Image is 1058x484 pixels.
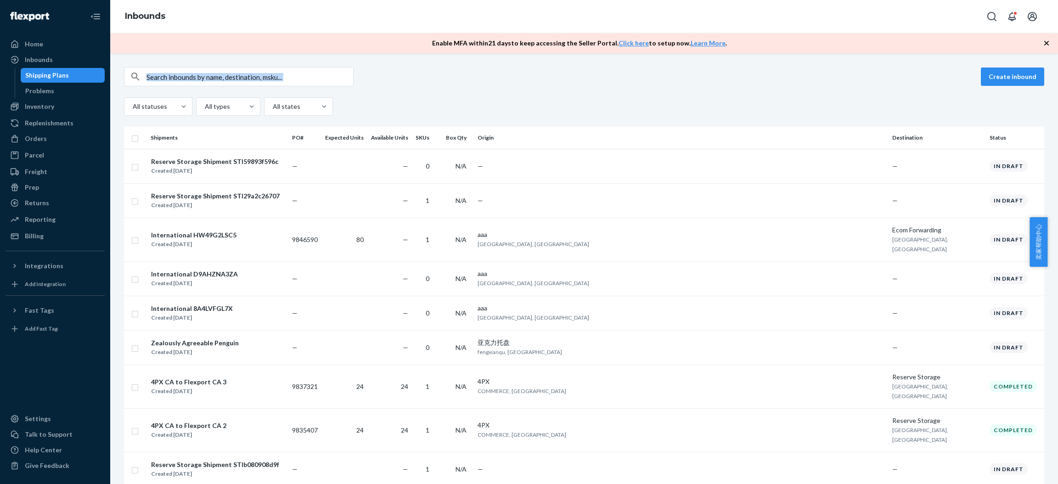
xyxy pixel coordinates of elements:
[478,388,566,394] span: COMMERCE, [GEOGRAPHIC_DATA]
[478,304,885,313] div: aaa
[403,343,408,351] span: —
[403,236,408,243] span: —
[892,372,982,382] div: Reserve Storage
[292,162,298,170] span: —
[6,303,105,318] button: Fast Tags
[25,261,63,270] div: Integrations
[983,7,1001,26] button: Open Search Box
[6,259,105,273] button: Integrations
[147,127,288,149] th: Shipments
[204,102,205,111] input: All types
[412,127,437,149] th: SKUs
[151,348,239,357] div: Created [DATE]
[478,314,589,321] span: [GEOGRAPHIC_DATA], [GEOGRAPHIC_DATA]
[892,162,898,170] span: —
[892,343,898,351] span: —
[892,309,898,317] span: —
[981,68,1044,86] button: Create inbound
[478,280,589,287] span: [GEOGRAPHIC_DATA], [GEOGRAPHIC_DATA]
[426,465,429,473] span: 1
[321,127,367,149] th: Expected Units
[356,236,364,243] span: 80
[478,421,885,430] div: 4PX
[21,68,105,83] a: Shipping Plans
[272,102,273,111] input: All states
[146,68,353,86] input: Search inbounds by name, destination, msku...
[21,84,105,98] a: Problems
[401,426,408,434] span: 24
[426,309,429,317] span: 0
[6,229,105,243] a: Billing
[25,55,53,64] div: Inbounds
[990,273,1028,284] div: In draft
[151,231,236,240] div: International HW49G2LSC5
[619,39,649,47] a: Click here
[151,240,236,249] div: Created [DATE]
[288,127,321,149] th: PO#
[426,383,429,390] span: 1
[25,71,69,80] div: Shipping Plans
[456,162,467,170] span: N/A
[288,218,321,261] td: 9846590
[25,306,54,315] div: Fast Tags
[401,383,408,390] span: 24
[151,191,280,201] div: Reserve Storage Shipment STI29a2c26707
[367,127,412,149] th: Available Units
[6,164,105,179] a: Freight
[456,426,467,434] span: N/A
[456,197,467,204] span: N/A
[25,430,73,439] div: Talk to Support
[151,377,226,387] div: 4PX CA to Flexport CA 3
[86,7,105,26] button: Close Navigation
[25,445,62,455] div: Help Center
[478,377,885,386] div: 4PX
[426,275,429,282] span: 0
[892,427,948,443] span: [GEOGRAPHIC_DATA], [GEOGRAPHIC_DATA]
[456,465,467,473] span: N/A
[6,277,105,292] a: Add Integration
[292,343,298,351] span: —
[25,231,44,241] div: Billing
[151,338,239,348] div: Zealously Agreeable Penguin
[151,469,279,478] div: Created [DATE]
[25,183,39,192] div: Prep
[456,309,467,317] span: N/A
[151,270,238,279] div: International D9AHZNA3ZA
[426,162,429,170] span: 0
[478,349,562,355] span: fengxianqu, [GEOGRAPHIC_DATA]
[691,39,726,47] a: Learn More
[478,197,483,204] span: —
[437,127,474,149] th: Box Qty
[456,383,467,390] span: N/A
[990,307,1028,319] div: In draft
[990,234,1028,245] div: In draft
[151,421,226,430] div: 4PX CA to Flexport CA 2
[6,52,105,67] a: Inbounds
[25,280,66,288] div: Add Integration
[990,424,1037,436] div: Completed
[478,162,483,170] span: —
[25,39,43,49] div: Home
[403,309,408,317] span: —
[403,465,408,473] span: —
[288,408,321,452] td: 9835407
[356,383,364,390] span: 24
[125,11,165,21] a: Inbounds
[426,197,429,204] span: 1
[889,127,986,149] th: Destination
[478,241,589,248] span: [GEOGRAPHIC_DATA], [GEOGRAPHIC_DATA]
[292,275,298,282] span: —
[25,461,69,470] div: Give Feedback
[25,151,44,160] div: Parcel
[892,197,898,204] span: —
[6,37,105,51] a: Home
[6,99,105,114] a: Inventory
[6,196,105,210] a: Returns
[151,387,226,396] div: Created [DATE]
[6,321,105,336] a: Add Fast Tag
[426,236,429,243] span: 1
[478,338,885,347] div: 亚克力托盘
[25,198,49,208] div: Returns
[25,414,51,423] div: Settings
[6,411,105,426] a: Settings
